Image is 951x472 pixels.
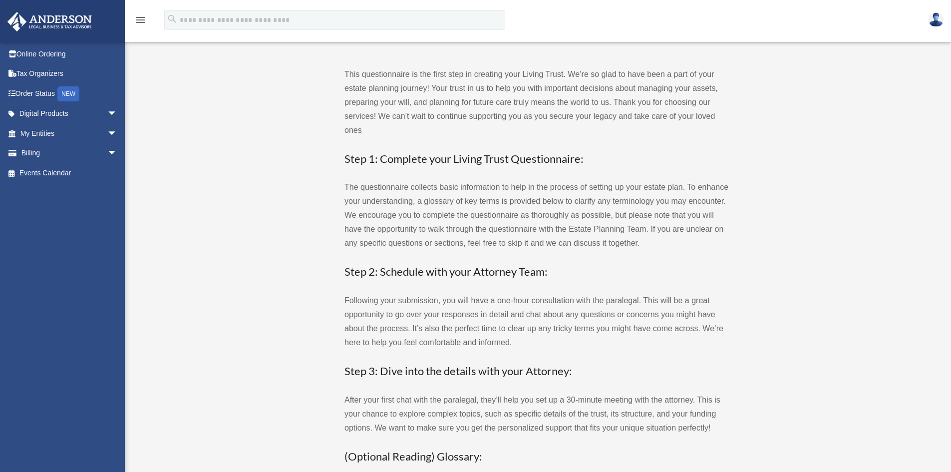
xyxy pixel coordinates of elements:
[7,163,132,183] a: Events Calendar
[344,151,729,167] h3: Step 1: Complete your Living Trust Questionnaire:
[344,264,729,280] h3: Step 2: Schedule with your Attorney Team:
[344,294,729,350] p: Following your submission, you will have a one-hour consultation with the paralegal. This will be...
[7,123,132,143] a: My Entitiesarrow_drop_down
[344,67,729,137] p: This questionnaire is the first step in creating your Living Trust. We’re so glad to have been a ...
[7,104,132,124] a: Digital Productsarrow_drop_down
[107,123,127,144] span: arrow_drop_down
[167,13,178,24] i: search
[929,12,944,27] img: User Pic
[344,364,729,379] h3: Step 3: Dive into the details with your Attorney:
[7,44,132,64] a: Online Ordering
[107,143,127,164] span: arrow_drop_down
[107,104,127,124] span: arrow_drop_down
[57,86,79,101] div: NEW
[7,143,132,163] a: Billingarrow_drop_down
[135,17,147,26] a: menu
[7,64,132,84] a: Tax Organizers
[344,393,729,435] p: After your first chat with the paralegal, they’ll help you set up a 30-minute meeting with the at...
[344,180,729,250] p: The questionnaire collects basic information to help in the process of setting up your estate pla...
[135,14,147,26] i: menu
[7,83,132,104] a: Order StatusNEW
[4,12,95,31] img: Anderson Advisors Platinum Portal
[344,449,729,465] h3: (Optional Reading) Glossary:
